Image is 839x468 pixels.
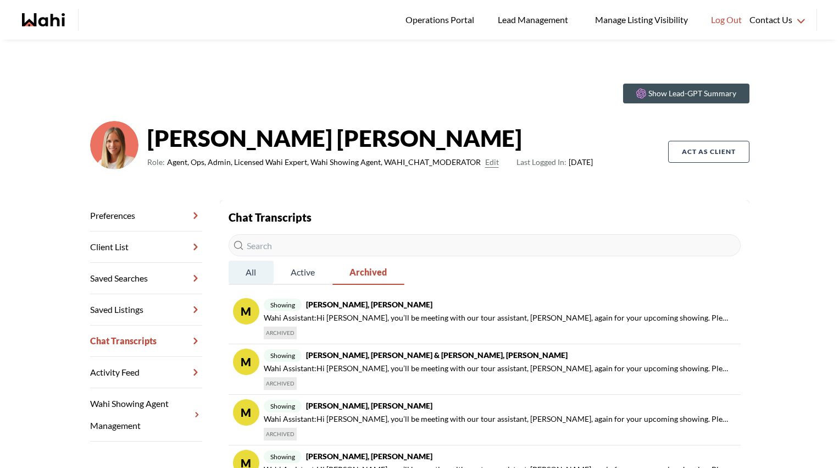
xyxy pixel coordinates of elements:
input: Search [229,234,741,256]
span: showing [264,299,302,311]
span: Role: [147,156,165,169]
a: Mshowing[PERSON_NAME], [PERSON_NAME] & [PERSON_NAME], [PERSON_NAME]Wahi Assistant:Hi [PERSON_NAME... [229,344,741,395]
a: Chat Transcripts [90,326,202,357]
span: Operations Portal [405,13,478,27]
strong: Chat Transcripts [229,211,312,224]
span: Log Out [711,13,742,27]
div: M [233,399,259,426]
div: M [233,298,259,324]
button: Active [274,261,332,285]
span: ARCHIVED [264,428,297,441]
a: Client List [90,232,202,263]
span: Archived [332,261,404,284]
a: Saved Searches [90,263,202,294]
span: Wahi Assistant : Hi [PERSON_NAME], you’ll be meeting with our tour assistant, [PERSON_NAME], agai... [264,362,732,375]
strong: [PERSON_NAME], [PERSON_NAME] [306,452,432,461]
button: Act as Client [668,141,749,163]
span: Manage Listing Visibility [592,13,691,27]
strong: [PERSON_NAME], [PERSON_NAME] [306,401,432,410]
strong: [PERSON_NAME] [PERSON_NAME] [147,122,593,155]
span: ARCHIVED [264,327,297,339]
div: M [233,349,259,375]
a: Activity Feed [90,357,202,388]
span: showing [264,349,302,362]
strong: [PERSON_NAME], [PERSON_NAME] & [PERSON_NAME], [PERSON_NAME] [306,350,568,360]
p: Show Lead-GPT Summary [648,88,736,99]
span: showing [264,400,302,412]
a: Wahi homepage [22,13,65,26]
button: Edit [485,156,499,169]
img: 0f07b375cde2b3f9.png [90,121,138,169]
span: Active [274,261,332,284]
a: Preferences [90,200,202,232]
a: Saved Listings [90,294,202,326]
button: All [229,261,274,285]
span: All [229,261,274,284]
button: Archived [332,261,404,285]
span: Agent, Ops, Admin, Licensed Wahi Expert, Wahi Showing Agent, WAHI_CHAT_MODERATOR [167,156,481,169]
a: Mshowing[PERSON_NAME], [PERSON_NAME]Wahi Assistant:Hi [PERSON_NAME], you’ll be meeting with our t... [229,294,741,344]
span: Last Logged In: [516,157,566,167]
span: ARCHIVED [264,377,297,390]
span: Wahi Assistant : Hi [PERSON_NAME], you’ll be meeting with our tour assistant, [PERSON_NAME], agai... [264,311,732,324]
strong: [PERSON_NAME], [PERSON_NAME] [306,300,432,309]
span: [DATE] [516,156,593,169]
button: Show Lead-GPT Summary [623,84,749,103]
span: showing [264,450,302,463]
a: Wahi Showing Agent Management [90,388,202,442]
a: Mshowing[PERSON_NAME], [PERSON_NAME]Wahi Assistant:Hi [PERSON_NAME], you’ll be meeting with our t... [229,395,741,445]
span: Wahi Assistant : Hi [PERSON_NAME], you’ll be meeting with our tour assistant, [PERSON_NAME], agai... [264,412,732,426]
span: Lead Management [498,13,572,27]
